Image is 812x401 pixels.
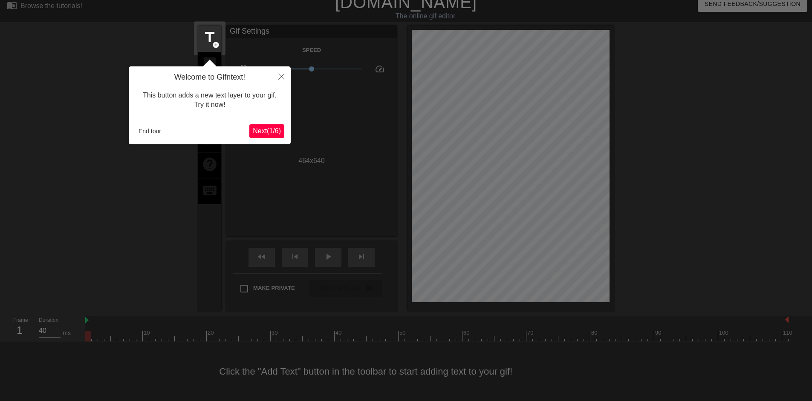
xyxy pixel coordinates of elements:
[272,66,291,86] button: Close
[135,73,284,82] h4: Welcome to Gifntext!
[135,125,165,137] button: End tour
[249,124,284,138] button: Next
[253,127,281,135] span: Next ( 1 / 6 )
[135,82,284,118] div: This button adds a new text layer to your gif. Try it now!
